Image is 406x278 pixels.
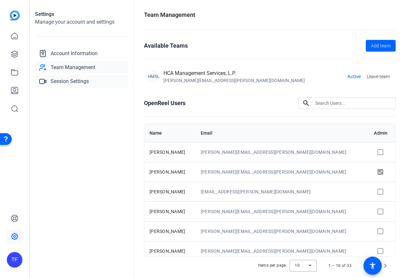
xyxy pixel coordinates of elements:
[196,201,369,221] td: [PERSON_NAME][EMAIL_ADDRESS][PERSON_NAME][DOMAIN_NAME]
[298,99,314,107] mat-icon: search
[369,124,395,142] th: Admin
[149,229,185,234] span: [PERSON_NAME]
[364,71,392,82] button: Leave team
[315,99,390,107] input: Search Users...
[51,50,98,57] span: Account Information
[35,10,128,18] h1: Settings
[196,221,369,241] td: [PERSON_NAME][EMAIL_ADDRESS][PERSON_NAME][DOMAIN_NAME]
[149,169,185,175] span: [PERSON_NAME]
[149,189,185,194] span: [PERSON_NAME]
[196,182,369,201] td: [EMAIL_ADDRESS][PERSON_NAME][DOMAIN_NAME]
[35,47,128,60] a: Account Information
[369,262,376,270] mat-icon: accessibility
[367,73,390,80] span: Leave team
[149,150,185,155] span: [PERSON_NAME]
[144,124,196,142] th: Name
[196,162,369,182] td: [PERSON_NAME][EMAIL_ADDRESS][PERSON_NAME][DOMAIN_NAME]
[35,75,128,88] a: Session Settings
[163,77,305,84] div: [PERSON_NAME][EMAIL_ADDRESS][PERSON_NAME][DOMAIN_NAME]
[328,262,352,269] div: 1 – 10 of 33
[35,61,128,74] a: Team Management
[196,124,369,142] th: Email
[163,69,305,77] div: HCA Management Services, L.P.
[7,252,22,268] div: TF
[196,241,369,261] td: [PERSON_NAME][EMAIL_ADDRESS][PERSON_NAME][DOMAIN_NAME]
[35,18,128,26] h2: Manage your account and settings
[196,142,369,162] td: [PERSON_NAME][EMAIL_ADDRESS][PERSON_NAME][DOMAIN_NAME]
[147,70,160,83] div: HMSL
[258,262,287,269] div: Items per page:
[144,10,195,19] h1: Team Management
[347,73,361,80] span: Active
[371,42,390,49] span: Add team
[51,78,89,85] span: Session Settings
[149,209,185,214] span: [PERSON_NAME]
[10,10,20,20] img: blue-gradient.svg
[149,248,185,254] span: [PERSON_NAME]
[362,258,377,273] button: Previous page
[144,41,188,50] h1: Available Teams
[144,99,185,108] h1: OpenReel Users
[51,64,95,71] span: Team Management
[377,258,393,273] button: Next page
[366,40,396,52] button: Add team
